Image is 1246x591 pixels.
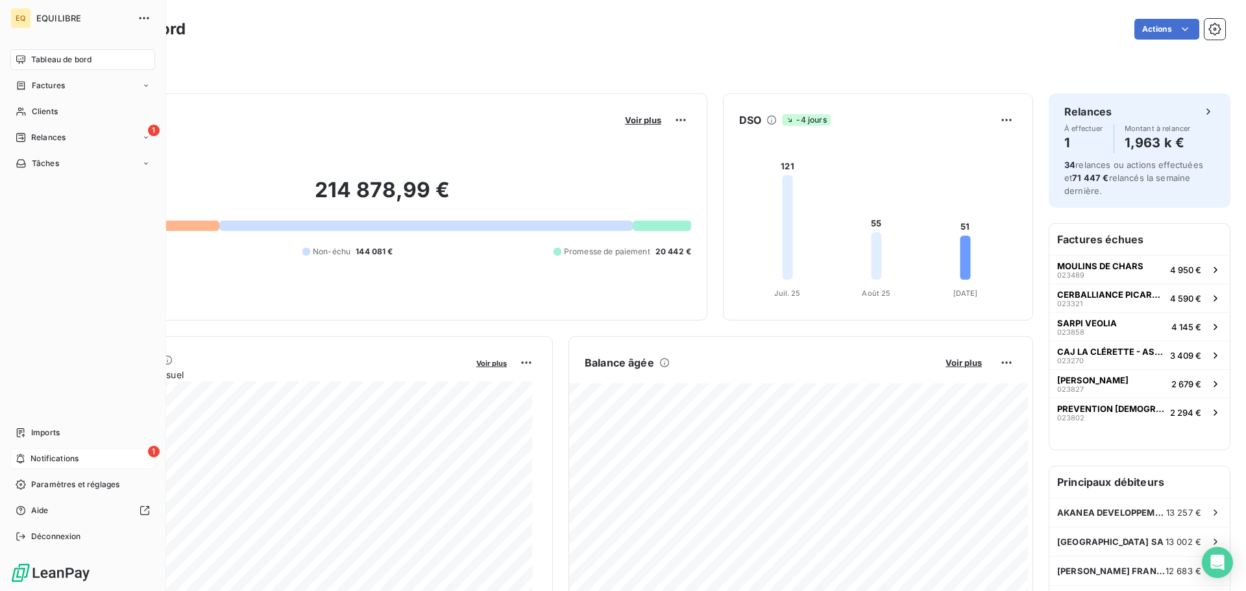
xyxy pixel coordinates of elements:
[1057,404,1165,414] span: PREVENTION [DEMOGRAPHIC_DATA] TRAVAIL
[10,562,91,583] img: Logo LeanPay
[31,505,49,516] span: Aide
[1057,261,1143,271] span: MOULINS DE CHARS
[655,246,691,258] span: 20 442 €
[953,289,978,298] tspan: [DATE]
[946,357,982,368] span: Voir plus
[73,368,467,381] span: Chiffre d'affaires mensuel
[1166,566,1201,576] span: 12 683 €
[1170,407,1201,418] span: 2 294 €
[32,106,58,117] span: Clients
[1202,547,1233,578] div: Open Intercom Messenger
[1134,19,1199,40] button: Actions
[1057,300,1082,308] span: 023321
[1057,566,1166,576] span: [PERSON_NAME] FRANCE SAFETY ASSESSMENT
[31,453,79,464] span: Notifications
[1057,346,1165,357] span: CAJ LA CLÉRETTE - ASSOCIATION PAPILLONS
[1057,507,1166,518] span: AKANEA DEVELOPPEMENT
[36,13,130,23] span: EQUILIBRE
[31,479,119,490] span: Paramètres et réglages
[1166,507,1201,518] span: 13 257 €
[1057,357,1084,365] span: 023270
[1170,350,1201,361] span: 3 409 €
[1170,293,1201,304] span: 4 590 €
[1171,322,1201,332] span: 4 145 €
[1057,289,1165,300] span: CERBALLIANCE PICARDIE
[1057,375,1129,385] span: [PERSON_NAME]
[862,289,890,298] tspan: Août 25
[1049,224,1230,255] h6: Factures échues
[356,246,393,258] span: 144 081 €
[1125,132,1191,153] h4: 1,963 k €
[10,500,155,521] a: Aide
[32,80,65,91] span: Factures
[1057,328,1084,336] span: 023858
[31,427,60,439] span: Imports
[1057,385,1084,393] span: 023827
[31,54,92,66] span: Tableau de bord
[31,531,81,542] span: Déconnexion
[1049,255,1230,283] button: MOULINS DE CHARS0234894 950 €
[1057,537,1164,547] span: [GEOGRAPHIC_DATA] SA
[1049,283,1230,312] button: CERBALLIANCE PICARDIE0233214 590 €
[739,112,761,128] h6: DSO
[10,8,31,29] div: EQ
[774,289,800,298] tspan: Juil. 25
[148,125,160,136] span: 1
[1064,104,1112,119] h6: Relances
[148,446,160,457] span: 1
[31,132,66,143] span: Relances
[476,359,507,368] span: Voir plus
[1049,341,1230,369] button: CAJ LA CLÉRETTE - ASSOCIATION PAPILLONS0232703 409 €
[1057,318,1117,328] span: SARPI VEOLIA
[1064,160,1075,170] span: 34
[472,357,511,368] button: Voir plus
[782,114,830,126] span: -4 jours
[942,357,986,368] button: Voir plus
[1166,537,1201,547] span: 13 002 €
[1072,173,1108,183] span: 71 447 €
[621,114,665,126] button: Voir plus
[1049,312,1230,341] button: SARPI VEOLIA0238584 145 €
[564,246,650,258] span: Promesse de paiement
[1057,271,1084,279] span: 023489
[1049,369,1230,398] button: [PERSON_NAME]0238272 679 €
[1057,414,1084,422] span: 023802
[625,115,661,125] span: Voir plus
[32,158,59,169] span: Tâches
[73,177,691,216] h2: 214 878,99 €
[1171,379,1201,389] span: 2 679 €
[1125,125,1191,132] span: Montant à relancer
[1064,160,1203,196] span: relances ou actions effectuées et relancés la semaine dernière.
[585,355,654,370] h6: Balance âgée
[1049,398,1230,426] button: PREVENTION [DEMOGRAPHIC_DATA] TRAVAIL0238022 294 €
[1170,265,1201,275] span: 4 950 €
[1064,132,1103,153] h4: 1
[1049,466,1230,498] h6: Principaux débiteurs
[1064,125,1103,132] span: À effectuer
[313,246,350,258] span: Non-échu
